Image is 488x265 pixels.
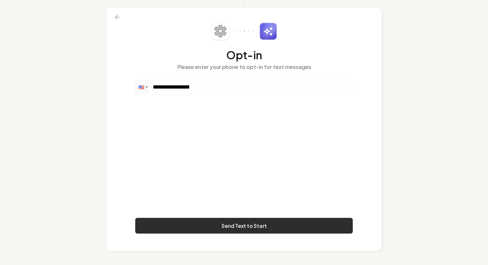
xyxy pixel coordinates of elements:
[235,30,254,32] img: connector-dots.svg
[136,80,149,94] div: United States: + 1
[135,63,353,71] p: Please enter your phone to opt-in for text messages
[135,218,353,234] button: Send Text to Start
[135,49,353,61] h2: Opt-in
[259,22,277,40] img: sparkles.svg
